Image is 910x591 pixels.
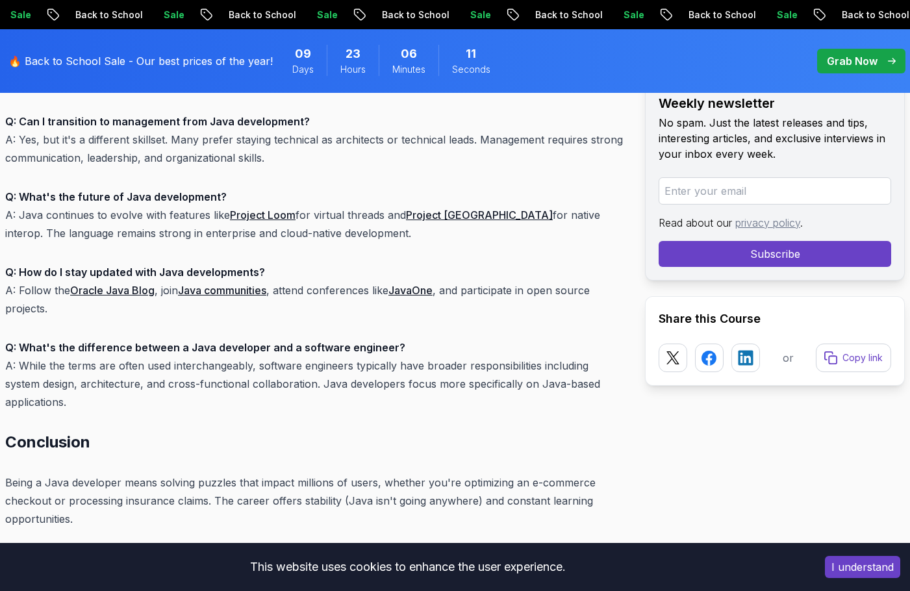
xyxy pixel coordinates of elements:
[254,8,342,21] p: Back to School
[842,351,883,364] p: Copy link
[340,63,366,76] span: Hours
[659,310,891,328] h2: Share this Course
[5,266,265,279] strong: Q: How do I stay updated with Java developments?
[346,45,360,63] span: 23 Hours
[230,208,296,221] a: Project Loom
[10,553,805,581] div: This website uses cookies to enhance the user experience.
[70,284,155,297] a: Oracle Java Blog
[189,8,231,21] p: Sale
[5,341,405,354] strong: Q: What's the difference between a Java developer and a software engineer?
[178,284,266,297] a: Java communities
[5,112,624,167] p: A: Yes, but it's a different skillset. Many prefer staying technical as architects or technical l...
[825,556,900,578] button: Accept cookies
[659,94,891,112] h2: Weekly newsletter
[342,8,384,21] p: Sale
[292,63,314,76] span: Days
[452,63,490,76] span: Seconds
[802,8,844,21] p: Sale
[649,8,690,21] p: Sale
[827,53,878,69] p: Grab Now
[406,208,553,221] a: Project [GEOGRAPHIC_DATA]
[561,8,649,21] p: Back to School
[659,115,891,162] p: No spam. Just the latest releases and tips, interesting articles, and exclusive interviews in you...
[659,177,891,205] input: Enter your email
[714,8,802,21] p: Back to School
[659,215,891,231] p: Read about our .
[816,344,891,372] button: Copy link
[735,216,800,229] a: privacy policy
[295,45,311,63] span: 9 Days
[392,63,425,76] span: Minutes
[466,45,476,63] span: 11 Seconds
[5,473,624,528] p: Being a Java developer means solving puzzles that impact millions of users, whether you're optimi...
[5,338,624,411] p: A: While the terms are often used interchangeably, software engineers typically have broader resp...
[5,432,624,453] h2: Conclusion
[783,350,794,366] p: or
[5,190,227,203] strong: Q: What's the future of Java development?
[496,8,537,21] p: Sale
[388,284,433,297] a: JavaOne
[401,45,417,63] span: 6 Minutes
[8,53,273,69] p: 🔥 Back to School Sale - Our best prices of the year!
[5,188,624,242] p: A: Java continues to evolve with features like for virtual threads and for native interop. The la...
[5,263,624,318] p: A: Follow the , join , attend conferences like , and participate in open source projects.
[36,8,77,21] p: Sale
[101,8,189,21] p: Back to School
[659,241,891,267] button: Subscribe
[407,8,496,21] p: Back to School
[5,115,310,128] strong: Q: Can I transition to management from Java development?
